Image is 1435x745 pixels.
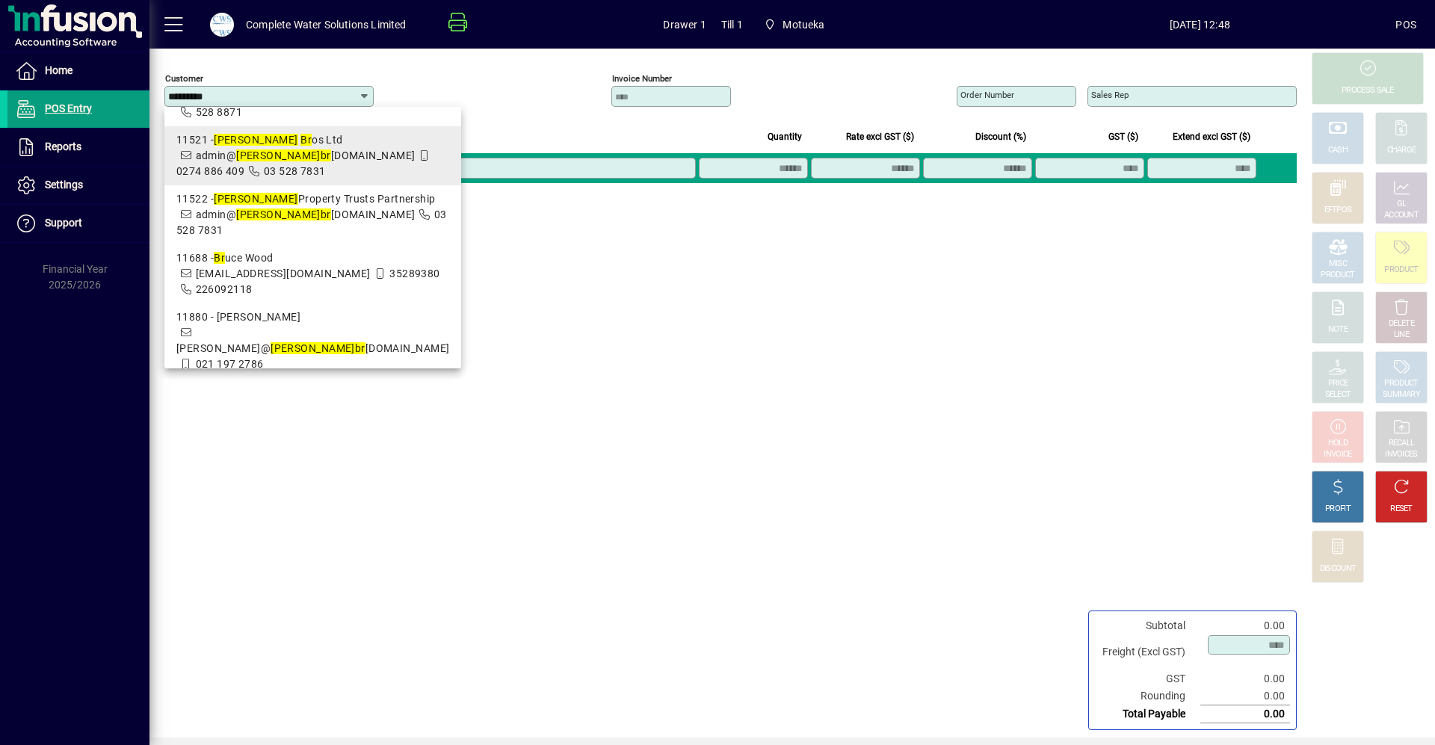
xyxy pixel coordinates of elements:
em: Br [300,134,312,146]
div: PRODUCT [1321,270,1354,281]
td: 0.00 [1200,670,1290,687]
span: Reports [45,140,81,152]
td: GST [1095,670,1200,687]
div: ACCOUNT [1384,210,1419,221]
div: MISC [1329,259,1347,270]
span: Motueka [783,13,824,37]
span: [EMAIL_ADDRESS][DOMAIN_NAME] [196,268,371,279]
td: Freight (Excl GST) [1095,634,1200,670]
mat-option: 11522 - Thomas Property Trusts Partnership [164,185,461,244]
span: Home [45,64,72,76]
mat-label: Order number [960,90,1014,100]
div: RECALL [1389,438,1415,449]
span: 0274 886 409 [176,165,244,177]
div: GL [1397,199,1407,210]
em: [PERSON_NAME] [214,193,298,205]
mat-option: 11521 - Thomas Bros Ltd [164,126,461,185]
em: br [321,149,331,161]
div: PROCESS SALE [1342,85,1394,96]
td: 0.00 [1200,687,1290,705]
div: Complete Water Solutions Limited [246,13,407,37]
em: [PERSON_NAME] [236,208,321,220]
span: Settings [45,179,83,191]
div: INVOICE [1324,449,1351,460]
em: [PERSON_NAME] [214,134,298,146]
mat-label: Sales rep [1091,90,1129,100]
div: DISCOUNT [1320,563,1356,575]
div: PRODUCT [1384,378,1418,389]
div: 11522 - Property Trusts Partnership [176,191,449,207]
div: INVOICES [1385,449,1417,460]
em: br [355,342,365,354]
div: 11688 - uce Wood [176,250,449,266]
button: Profile [198,11,246,38]
td: 0.00 [1200,617,1290,634]
div: RESET [1390,504,1413,515]
span: Quantity [768,129,802,145]
td: 0.00 [1200,705,1290,723]
span: Motueka [758,11,831,38]
span: Extend excl GST ($) [1173,129,1250,145]
em: [PERSON_NAME] [236,149,321,161]
span: 35289380 [389,268,440,279]
span: Discount (%) [975,129,1026,145]
span: Till 1 [721,13,743,37]
div: CHARGE [1387,145,1416,156]
div: 11521 - os Ltd [176,132,449,148]
div: HOLD [1328,438,1348,449]
div: EFTPOS [1324,205,1352,216]
a: Home [7,52,149,90]
td: Total Payable [1095,705,1200,723]
span: Rate excl GST ($) [846,129,914,145]
div: CASH [1328,145,1348,156]
div: POS [1395,13,1416,37]
span: [DATE] 12:48 [1004,13,1395,37]
div: SELECT [1325,389,1351,401]
a: Reports [7,129,149,166]
span: Support [45,217,82,229]
span: 021 197 2786 [196,358,264,370]
div: PROFIT [1325,504,1351,515]
span: 226092118 [196,283,253,295]
div: 11880 - [PERSON_NAME] [176,309,449,325]
td: Subtotal [1095,617,1200,634]
em: Br [214,252,225,264]
span: [PERSON_NAME]@ [DOMAIN_NAME] [176,342,449,354]
em: [PERSON_NAME] [271,342,355,354]
mat-option: 11880 - Andy Dicks [164,303,461,378]
div: DELETE [1389,318,1414,330]
mat-label: Invoice number [612,73,672,84]
span: 03 528 7831 [264,165,326,177]
div: PRODUCT [1384,265,1418,276]
span: Drawer 1 [663,13,706,37]
a: Settings [7,167,149,204]
span: POS Entry [45,102,92,114]
td: Rounding [1095,687,1200,705]
span: admin@ [DOMAIN_NAME] [196,149,416,161]
div: LINE [1394,330,1409,341]
span: 528 8871 [196,106,243,118]
div: SUMMARY [1383,389,1420,401]
a: Support [7,205,149,242]
span: admin@ [DOMAIN_NAME] [196,208,416,220]
div: PRICE [1328,378,1348,389]
em: br [321,208,331,220]
mat-option: 11688 - Bruce Wood [164,244,461,303]
div: NOTE [1328,324,1348,336]
span: GST ($) [1108,129,1138,145]
mat-label: Customer [165,73,203,84]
